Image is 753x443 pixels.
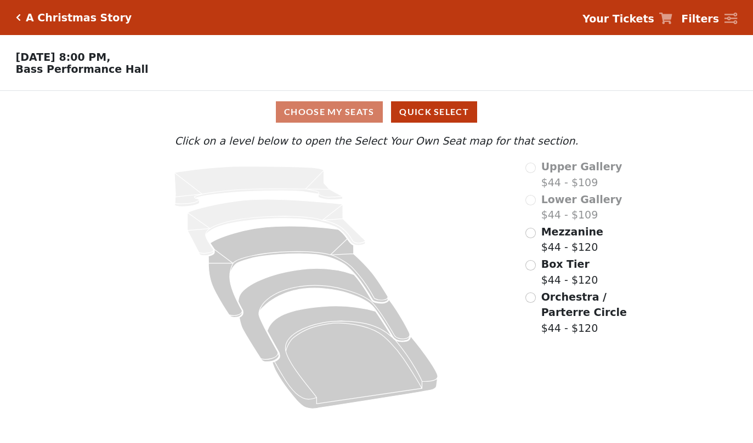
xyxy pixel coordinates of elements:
a: Your Tickets [582,11,672,27]
a: Filters [681,11,737,27]
button: Quick Select [391,101,477,123]
span: Orchestra / Parterre Circle [541,291,627,319]
path: Upper Gallery - Seats Available: 0 [174,166,343,207]
strong: Filters [681,13,719,25]
span: Box Tier [541,258,590,270]
span: Lower Gallery [541,193,622,205]
span: Mezzanine [541,226,603,238]
a: Click here to go back to filters [16,14,21,21]
label: $44 - $120 [541,256,598,287]
path: Orchestra / Parterre Circle - Seats Available: 145 [267,306,438,409]
strong: Your Tickets [582,13,654,25]
p: Click on a level below to open the Select Your Own Seat map for that section. [102,133,651,149]
span: Upper Gallery [541,160,622,172]
label: $44 - $120 [541,224,603,255]
label: $44 - $120 [541,289,651,336]
h5: A Christmas Story [26,11,132,24]
label: $44 - $109 [541,159,622,190]
label: $44 - $109 [541,192,622,223]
